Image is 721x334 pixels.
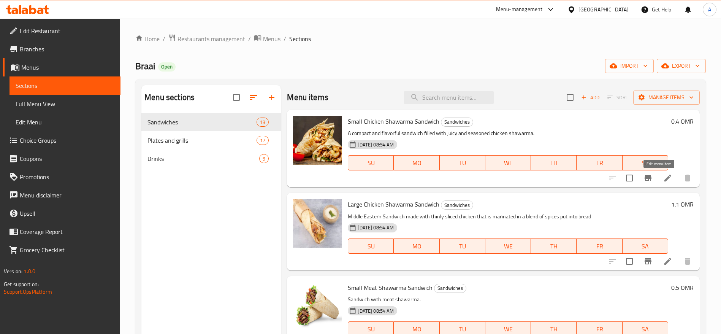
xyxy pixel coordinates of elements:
span: FR [580,241,619,252]
a: Restaurants management [168,34,245,44]
span: MO [397,157,436,169]
button: FR [577,239,622,254]
a: Edit Restaurant [3,22,120,40]
span: Drinks [147,154,259,163]
button: delete [678,252,697,270]
span: Restaurants management [177,34,245,43]
span: Full Menu View [16,99,114,108]
span: Large Chicken Shawarma Sandwich [348,199,439,210]
span: import [611,61,648,71]
span: SA [626,241,665,252]
span: 1.0.0 [24,266,35,276]
button: Branch-specific-item [639,169,657,187]
span: Menus [263,34,280,43]
a: Edit menu item [663,257,672,266]
span: SU [351,241,391,252]
span: Small Chicken Shawarma Sandwich [348,116,439,127]
span: Grocery Checklist [20,245,114,254]
span: Braai [135,57,155,75]
button: TH [531,239,577,254]
img: Small Chicken Shawarma Sandwich [293,116,342,165]
span: TH [534,241,574,252]
button: import [605,59,654,73]
span: Select to update [621,170,637,186]
span: Select to update [621,253,637,269]
span: WE [488,241,528,252]
span: Sort sections [244,88,263,107]
div: items [259,154,269,163]
h2: Menu sections [144,92,195,103]
a: Full Menu View [10,95,120,113]
p: A compact and flavorful sandwich filled with juicy and seasoned chicken shawarma. [348,129,668,138]
li: / [163,34,165,43]
span: SU [351,157,391,169]
button: delete [678,169,697,187]
button: SU [348,239,394,254]
button: Add [578,92,602,103]
span: Select section [562,89,578,105]
span: Plates and grills [147,136,257,145]
a: Choice Groups [3,131,120,150]
div: items [257,118,269,127]
button: MO [394,239,439,254]
span: MO [397,241,436,252]
button: WE [485,155,531,170]
nav: breadcrumb [135,34,706,44]
span: A [708,5,711,14]
button: Add section [263,88,281,107]
button: export [657,59,706,73]
div: Sandwiches [441,118,473,127]
button: TU [440,155,485,170]
span: Sandwiches [441,118,473,126]
span: Menu disclaimer [20,191,114,200]
span: 17 [257,137,268,144]
a: Promotions [3,168,120,186]
span: [DATE] 08:54 AM [355,141,397,148]
h2: Menu items [287,92,328,103]
li: / [284,34,286,43]
a: Edit Menu [10,113,120,131]
span: 13 [257,119,268,126]
button: SA [623,155,668,170]
button: SA [623,239,668,254]
div: [GEOGRAPHIC_DATA] [578,5,629,14]
div: Sandwiches [434,284,466,293]
button: SU [348,155,394,170]
button: Manage items [633,91,700,105]
button: WE [485,239,531,254]
span: Add [580,93,601,102]
button: Branch-specific-item [639,252,657,270]
img: Small Meat Shawarma Sandwich [293,282,342,331]
span: Edit Restaurant [20,26,114,35]
span: FR [580,157,619,169]
div: items [257,136,269,145]
span: TU [443,157,482,169]
h6: 0.5 OMR [671,282,694,293]
span: Sandwiches [147,118,257,127]
span: Manage items [639,93,694,102]
div: Plates and grills17 [141,131,281,150]
span: Add item [578,92,602,103]
span: WE [488,157,528,169]
nav: Menu sections [141,110,281,171]
a: Menu disclaimer [3,186,120,204]
span: 9 [260,155,268,162]
span: Choice Groups [20,136,114,145]
span: [DATE] 08:54 AM [355,307,397,315]
button: TH [531,155,577,170]
h6: 1.1 OMR [671,199,694,210]
img: Large Chicken Shawarma Sandwich [293,199,342,248]
a: Upsell [3,204,120,223]
span: Sections [289,34,311,43]
span: SA [626,157,665,169]
a: Support.OpsPlatform [4,287,52,297]
h6: 0.4 OMR [671,116,694,127]
span: Promotions [20,172,114,181]
button: FR [577,155,622,170]
span: Sandwiches [441,201,473,210]
a: Branches [3,40,120,58]
span: Get support on: [4,279,39,289]
div: Open [158,62,176,72]
span: TH [534,157,574,169]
